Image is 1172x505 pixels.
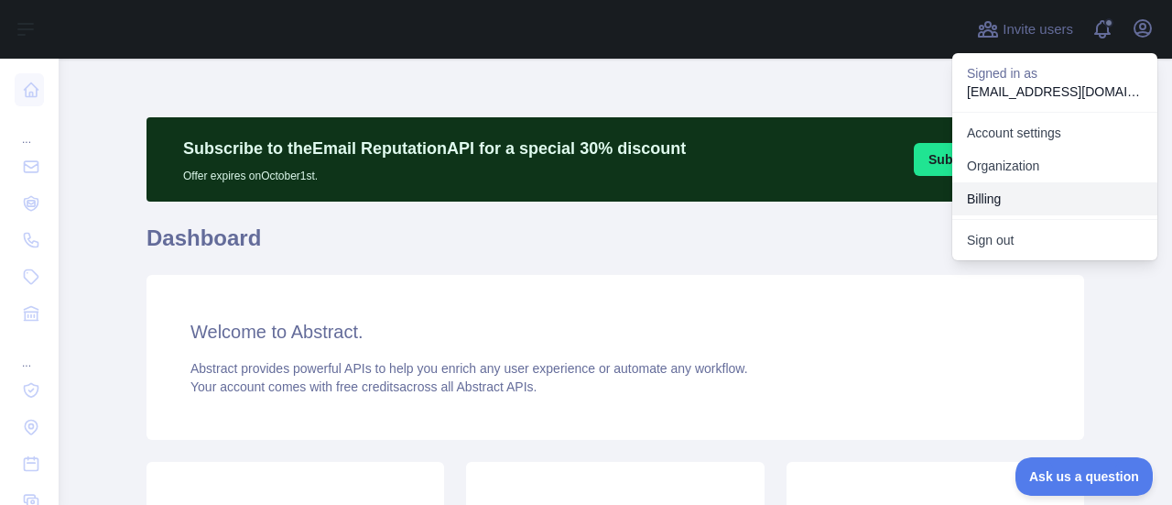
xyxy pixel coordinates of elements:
[190,361,748,376] span: Abstract provides powerful APIs to help you enrich any user experience or automate any workflow.
[15,110,44,147] div: ...
[914,143,1051,176] button: Subscribe [DATE]
[1015,457,1154,496] iframe: Toggle Customer Support
[967,64,1143,82] p: Signed in as
[190,319,1040,345] h3: Welcome to Abstract.
[190,379,537,394] span: Your account comes with across all Abstract APIs.
[952,224,1157,257] button: Sign out
[967,82,1143,101] p: [EMAIL_ADDRESS][DOMAIN_NAME]
[336,379,399,394] span: free credits
[15,334,44,370] div: ...
[146,224,1084,268] h1: Dashboard
[183,136,686,161] p: Subscribe to the Email Reputation API for a special 30 % discount
[973,15,1077,44] button: Invite users
[952,182,1157,215] button: Billing
[1003,19,1073,40] span: Invite users
[183,161,686,183] p: Offer expires on October 1st.
[952,149,1157,182] a: Organization
[952,116,1157,149] a: Account settings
